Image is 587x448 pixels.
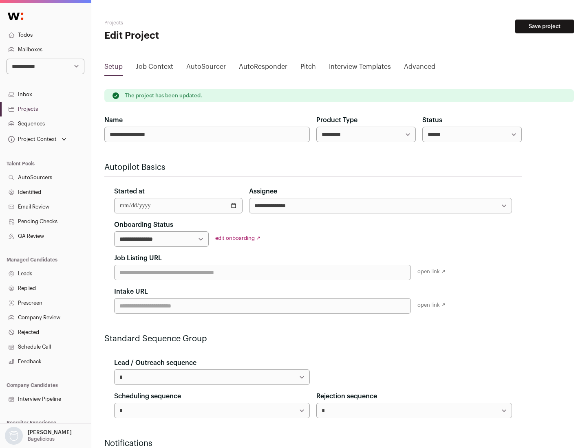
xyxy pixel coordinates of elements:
p: [PERSON_NAME] [28,429,72,436]
a: AutoSourcer [186,62,226,75]
a: Setup [104,62,123,75]
img: Wellfound [3,8,28,24]
label: Name [104,115,123,125]
h2: Autopilot Basics [104,162,522,173]
h2: Projects [104,20,261,26]
button: Open dropdown [7,134,68,145]
div: Project Context [7,136,57,143]
label: Product Type [316,115,357,125]
a: Pitch [300,62,316,75]
a: AutoResponder [239,62,287,75]
a: Advanced [404,62,435,75]
p: The project has been updated. [125,92,202,99]
button: Open dropdown [3,427,73,445]
img: nopic.png [5,427,23,445]
button: Save project [515,20,574,33]
label: Intake URL [114,287,148,296]
a: Job Context [136,62,173,75]
p: Bagelicious [28,436,55,442]
label: Job Listing URL [114,253,162,263]
label: Rejection sequence [316,391,377,401]
label: Scheduling sequence [114,391,181,401]
h1: Edit Project [104,29,261,42]
label: Status [422,115,442,125]
a: Interview Templates [329,62,391,75]
label: Onboarding Status [114,220,173,230]
h2: Standard Sequence Group [104,333,522,345]
label: Lead / Outreach sequence [114,358,196,368]
label: Started at [114,187,145,196]
label: Assignee [249,187,277,196]
a: edit onboarding ↗ [215,235,260,241]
